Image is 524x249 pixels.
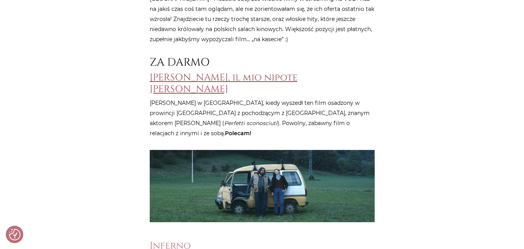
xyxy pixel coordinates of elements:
h2: ZA DARMO [150,56,375,69]
em: Perfetti sconosciuti [224,120,277,127]
button: Preferencje co do zgód [9,229,21,240]
a: [PERSON_NAME], il mio nipote [PERSON_NAME] [150,71,297,95]
p: [PERSON_NAME] w [GEOGRAPHIC_DATA], kiedy wyszedł ten film osadzony w prowincji [GEOGRAPHIC_DATA] ... [150,98,375,138]
strong: Polecam! [225,130,251,137]
img: Revisit consent button [9,229,21,240]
